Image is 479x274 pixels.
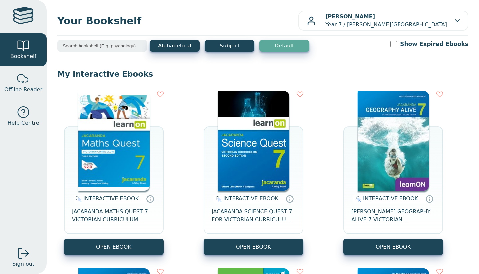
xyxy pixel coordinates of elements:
b: [PERSON_NAME] [325,13,375,20]
button: Default [259,40,309,52]
a: Interactive eBooks are accessed online via the publisher’s portal. They contain interactive resou... [286,195,294,203]
img: 329c5ec2-5188-ea11-a992-0272d098c78b.jpg [218,91,289,191]
button: [PERSON_NAME]Year 7 / [PERSON_NAME][GEOGRAPHIC_DATA] [298,11,468,31]
img: cc9fd0c4-7e91-e911-a97e-0272d098c78b.jpg [358,91,429,191]
span: INTERACTIVE EBOOK [83,195,139,202]
img: interactive.svg [213,195,222,203]
img: b87b3e28-4171-4aeb-a345-7fa4fe4e6e25.jpg [78,91,150,191]
span: Sign out [12,260,34,268]
span: Bookshelf [10,52,36,60]
p: Year 7 / [PERSON_NAME][GEOGRAPHIC_DATA] [325,13,447,29]
span: Help Centre [7,119,39,127]
span: JACARANDA MATHS QUEST 7 VICTORIAN CURRICULUM LEARNON EBOOK 3E [72,208,156,224]
span: INTERACTIVE EBOOK [363,195,418,202]
button: OPEN EBOOK [204,239,303,255]
button: OPEN EBOOK [64,239,164,255]
span: Your Bookshelf [57,13,298,28]
span: JACARANDA SCIENCE QUEST 7 FOR VICTORIAN CURRICULUM LEARNON 2E EBOOK [212,208,295,224]
img: interactive.svg [74,195,82,203]
a: Interactive eBooks are accessed online via the publisher’s portal. They contain interactive resou... [146,195,154,203]
span: Offline Reader [4,86,42,94]
button: OPEN EBOOK [343,239,443,255]
span: [PERSON_NAME] GEOGRAPHY ALIVE 7 VICTORIAN CURRICULUM LEARNON EBOOK 2E [351,208,435,224]
img: interactive.svg [353,195,361,203]
button: Subject [205,40,254,52]
p: My Interactive Ebooks [57,69,468,79]
a: Interactive eBooks are accessed online via the publisher’s portal. They contain interactive resou... [425,195,433,203]
button: Alphabetical [150,40,200,52]
span: INTERACTIVE EBOOK [223,195,278,202]
input: Search bookshelf (E.g: psychology) [57,40,147,52]
label: Show Expired Ebooks [400,40,468,48]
